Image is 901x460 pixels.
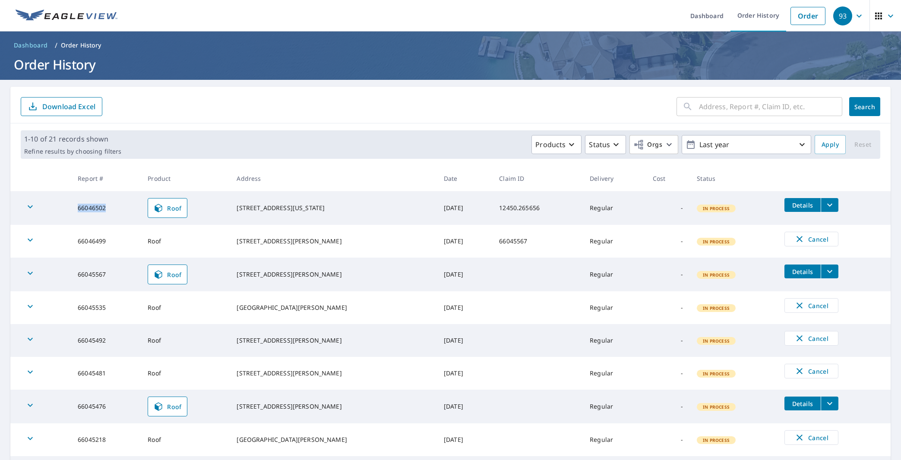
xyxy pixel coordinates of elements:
div: 93 [833,6,852,25]
button: Orgs [629,135,678,154]
button: filesDropdownBtn-66045476 [821,397,838,410]
a: Dashboard [10,38,51,52]
td: - [646,291,690,324]
p: Download Excel [42,102,95,111]
button: filesDropdownBtn-66045567 [821,265,838,278]
td: Regular [583,191,645,225]
button: Cancel [784,232,838,246]
div: [STREET_ADDRESS][US_STATE] [237,204,430,212]
li: / [55,40,57,50]
td: - [646,191,690,225]
td: [DATE] [437,191,492,225]
td: Regular [583,423,645,456]
td: Regular [583,291,645,324]
span: In Process [698,437,735,443]
td: Regular [583,357,645,390]
td: Roof [141,324,230,357]
td: Roof [141,291,230,324]
div: [STREET_ADDRESS][PERSON_NAME] [237,402,430,411]
button: filesDropdownBtn-66046502 [821,198,838,212]
span: In Process [698,272,735,278]
td: 66046502 [71,191,141,225]
span: Cancel [794,366,829,376]
td: - [646,390,690,423]
th: Status [690,166,778,191]
a: Roof [148,198,187,218]
span: Cancel [794,300,829,311]
span: In Process [698,338,735,344]
th: Product [141,166,230,191]
button: Apply [815,135,846,154]
span: Search [856,103,873,111]
span: In Process [698,205,735,211]
span: Orgs [633,139,662,150]
th: Report # [71,166,141,191]
th: Claim ID [492,166,583,191]
td: [DATE] [437,324,492,357]
td: [DATE] [437,291,492,324]
div: [GEOGRAPHIC_DATA][PERSON_NAME] [237,303,430,312]
td: [DATE] [437,390,492,423]
span: In Process [698,404,735,410]
div: [GEOGRAPHIC_DATA][PERSON_NAME] [237,435,430,444]
td: Roof [141,423,230,456]
a: Order [790,7,825,25]
button: Cancel [784,298,838,313]
button: Cancel [784,331,838,346]
td: Regular [583,258,645,291]
td: 12450.265656 [492,191,583,225]
span: Details [790,400,816,408]
td: - [646,225,690,258]
td: - [646,423,690,456]
td: [DATE] [437,225,492,258]
td: Regular [583,324,645,357]
a: Roof [148,265,187,284]
td: 66045492 [71,324,141,357]
button: detailsBtn-66045567 [784,265,821,278]
span: Dashboard [14,41,48,50]
td: Roof [141,357,230,390]
td: 66046499 [71,225,141,258]
button: Search [849,97,880,116]
td: Regular [583,225,645,258]
td: 66045218 [71,423,141,456]
p: Status [589,139,610,150]
span: Cancel [794,234,829,244]
a: Roof [148,397,187,416]
input: Address, Report #, Claim ID, etc. [699,95,842,119]
button: Download Excel [21,97,102,116]
button: Cancel [784,430,838,445]
td: 66045476 [71,390,141,423]
button: Status [585,135,626,154]
nav: breadcrumb [10,38,891,52]
td: 66045567 [492,225,583,258]
td: - [646,324,690,357]
span: Details [790,201,816,209]
td: - [646,357,690,390]
th: Delivery [583,166,645,191]
span: In Process [698,371,735,377]
th: Date [437,166,492,191]
span: In Process [698,239,735,245]
p: Products [535,139,566,150]
span: Apply [822,139,839,150]
td: Roof [141,225,230,258]
td: Regular [583,390,645,423]
td: [DATE] [437,357,492,390]
p: Order History [61,41,101,50]
td: 66045481 [71,357,141,390]
td: [DATE] [437,258,492,291]
span: Roof [153,269,182,280]
h1: Order History [10,56,891,73]
span: Cancel [794,432,829,443]
td: [DATE] [437,423,492,456]
p: Refine results by choosing filters [24,148,121,155]
span: Details [790,268,816,276]
p: 1-10 of 21 records shown [24,134,121,144]
button: Products [531,135,582,154]
button: Cancel [784,364,838,378]
div: [STREET_ADDRESS][PERSON_NAME] [237,237,430,246]
span: Roof [153,203,182,213]
p: Last year [696,137,797,152]
td: 66045535 [71,291,141,324]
